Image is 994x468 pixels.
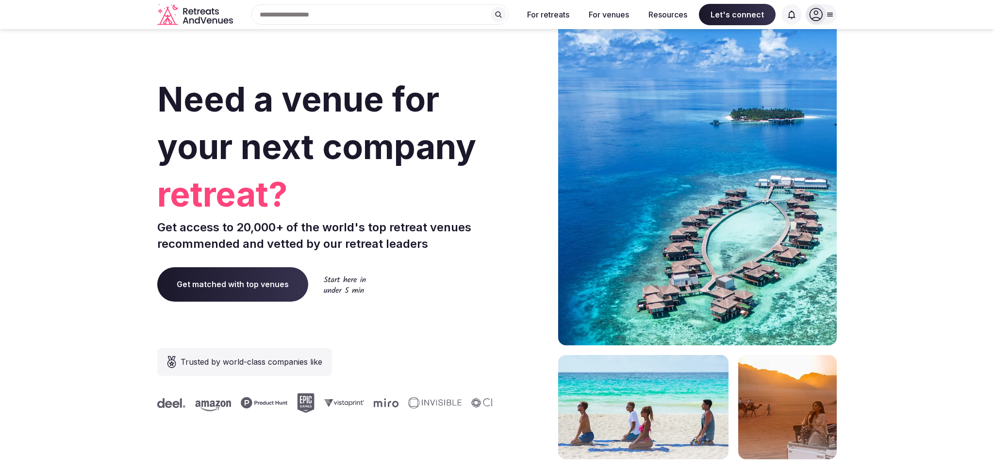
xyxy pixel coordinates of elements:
span: Let's connect [699,4,776,25]
span: Need a venue for your next company [157,79,476,167]
svg: Invisible company logo [404,397,457,409]
img: woman sitting in back of truck with camels [738,355,837,459]
svg: Epic Games company logo [293,393,310,413]
a: Get matched with top venues [157,267,308,301]
svg: Vistaprint company logo [320,399,360,407]
button: Resources [641,4,695,25]
svg: Retreats and Venues company logo [157,4,235,26]
svg: Miro company logo [369,398,394,407]
svg: Deel company logo [153,398,181,408]
p: Get access to 20,000+ of the world's top retreat venues recommended and vetted by our retreat lea... [157,219,493,252]
button: For retreats [519,4,577,25]
button: For venues [581,4,637,25]
a: Visit the homepage [157,4,235,26]
span: retreat? [157,171,493,218]
span: Trusted by world-class companies like [181,356,322,368]
img: yoga on tropical beach [558,355,729,459]
img: Start here in under 5 min [324,276,366,293]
